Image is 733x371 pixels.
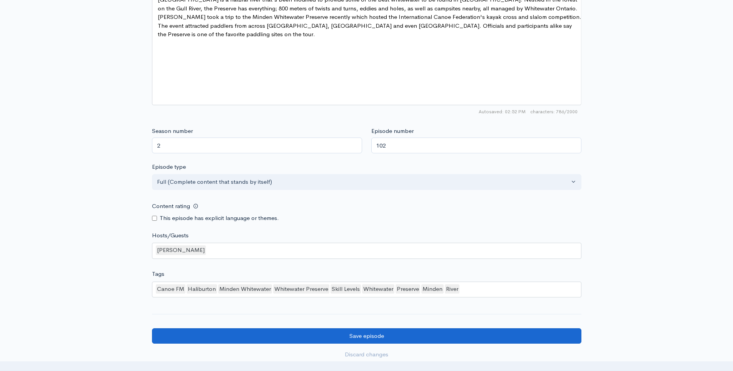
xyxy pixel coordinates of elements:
button: Full (Complete content that stands by itself) [152,174,581,190]
div: [PERSON_NAME] [156,245,206,255]
input: Save episode [152,328,581,344]
label: Hosts/Guests [152,231,189,240]
a: Discard changes [152,347,581,363]
span: 786/2000 [530,108,578,115]
div: River [445,284,459,294]
label: Content rating [152,198,190,214]
div: Full (Complete content that stands by itself) [157,178,569,186]
div: Minden Whitewater [218,284,272,294]
label: Tags [152,270,164,279]
div: Preserve [396,284,420,294]
label: Episode type [152,163,186,171]
input: Enter season number for this episode [152,138,362,153]
span: Autosaved: 02:52 PM [479,108,526,115]
div: Minden [421,284,444,294]
div: Whitewater Preserve [273,284,329,294]
div: Whitewater [362,284,394,294]
label: This episode has explicit language or themes. [160,214,279,223]
div: Haliburton [187,284,217,294]
label: Season number [152,127,193,136]
input: Enter episode number [371,138,581,153]
label: Episode number [371,127,414,136]
div: Canoe FM [156,284,185,294]
div: Skill Levels [331,284,361,294]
